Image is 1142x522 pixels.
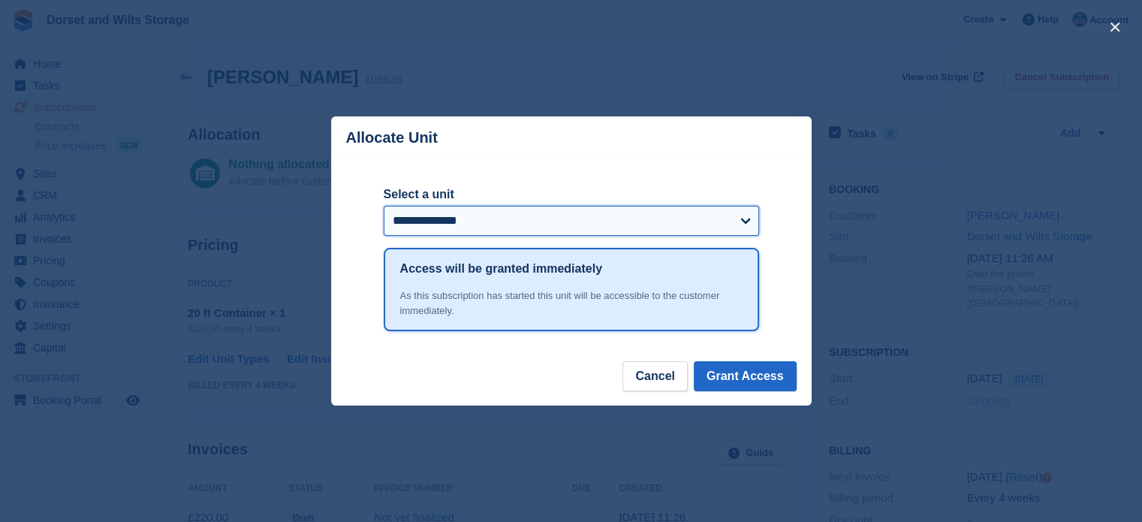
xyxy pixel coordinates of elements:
[346,129,438,146] p: Allocate Unit
[400,260,602,278] h1: Access will be granted immediately
[622,361,687,391] button: Cancel
[694,361,797,391] button: Grant Access
[384,186,759,204] label: Select a unit
[1103,15,1127,39] button: close
[400,288,743,318] div: As this subscription has started this unit will be accessible to the customer immediately.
